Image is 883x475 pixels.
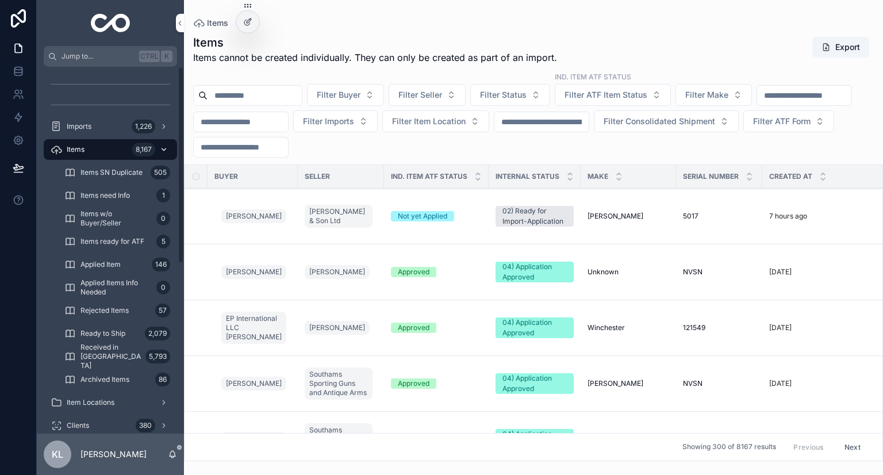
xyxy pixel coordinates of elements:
[309,207,368,225] span: [PERSON_NAME] & Son Ltd
[389,84,466,106] button: Select Button
[496,373,574,394] a: 04) Application Approved
[57,162,177,183] a: Items SN Duplicate505
[57,185,177,206] a: Items need Info1
[193,17,228,29] a: Items
[496,262,574,282] a: 04) Application Approved
[496,172,559,181] span: Internal Status
[132,120,155,133] div: 1,226
[221,263,291,281] a: [PERSON_NAME]
[317,89,360,101] span: Filter Buyer
[398,267,429,277] div: Approved
[588,379,669,388] a: [PERSON_NAME]
[398,378,429,389] div: Approved
[305,319,377,337] a: [PERSON_NAME]
[156,281,170,294] div: 0
[305,423,373,455] a: Southams Sporting Guns and Antique Arms
[80,278,152,297] span: Applied Items Info Needed
[398,323,429,333] div: Approved
[132,143,155,156] div: 8,167
[307,84,384,106] button: Select Button
[305,365,377,402] a: Southams Sporting Guns and Antique Arms
[309,426,368,453] span: Southams Sporting Guns and Antique Arms
[769,212,880,221] a: 7 hours ago
[604,116,715,127] span: Filter Consolidated Shipment
[683,172,739,181] span: Serial Number
[391,378,482,389] a: Approved
[37,67,184,434] div: scrollable content
[67,145,85,154] span: Items
[398,89,442,101] span: Filter Seller
[683,212,755,221] a: 5017
[152,258,170,271] div: 146
[305,172,330,181] span: Seller
[565,89,647,101] span: Filter ATF Item Status
[145,350,170,363] div: 5,793
[392,116,466,127] span: Filter Item Location
[155,373,170,386] div: 86
[836,438,869,456] button: Next
[305,202,377,230] a: [PERSON_NAME] & Son Ltd
[391,172,467,181] span: Ind. Item ATF Status
[156,235,170,248] div: 5
[769,379,880,388] a: [DATE]
[305,367,373,400] a: Southams Sporting Guns and Antique Arms
[151,166,170,179] div: 505
[57,231,177,252] a: Items ready for ATF5
[145,327,170,340] div: 2,079
[675,84,752,106] button: Select Button
[769,212,807,221] p: 7 hours ago
[683,379,755,388] a: NVSN
[52,447,63,461] span: KL
[588,267,669,277] a: Unknown
[588,379,643,388] span: [PERSON_NAME]
[683,379,702,388] span: NVSN
[769,379,792,388] p: [DATE]
[769,323,880,332] a: [DATE]
[44,46,177,67] button: Jump to...CtrlK
[57,346,177,367] a: Received in [GEOGRAPHIC_DATA]5,793
[685,89,728,101] span: Filter Make
[555,84,671,106] button: Select Button
[555,71,631,82] label: ind. Item ATF Status
[80,209,152,228] span: Items w/o Buyer/Seller
[162,52,171,61] span: K
[769,267,880,277] a: [DATE]
[57,254,177,275] a: Applied Item146
[769,267,792,277] p: [DATE]
[221,309,291,346] a: EP International LLC [PERSON_NAME]
[80,237,144,246] span: Items ready for ATF
[80,449,147,460] p: [PERSON_NAME]
[496,429,574,450] a: 04) Application Approved
[502,429,567,450] div: 04) Application Approved
[391,211,482,221] a: Not yet Applied
[91,14,130,32] img: App logo
[57,300,177,321] a: Rejected Items57
[588,323,669,332] a: Winchester
[221,430,291,449] a: [PERSON_NAME]
[44,139,177,160] a: Items8,167
[303,116,354,127] span: Filter Imports
[502,317,567,338] div: 04) Application Approved
[588,212,669,221] a: [PERSON_NAME]
[44,116,177,137] a: Imports1,226
[305,421,377,458] a: Southams Sporting Guns and Antique Arms
[80,375,129,384] span: Archived Items
[57,277,177,298] a: Applied Items Info Needed0
[594,110,739,132] button: Select Button
[221,432,286,446] a: [PERSON_NAME]
[80,191,130,200] span: Items need Info
[80,343,141,370] span: Received in [GEOGRAPHIC_DATA]
[80,168,143,177] span: Items SN Duplicate
[769,172,812,181] span: Created at
[502,262,567,282] div: 04) Application Approved
[62,52,135,61] span: Jump to...
[812,37,869,58] button: Export
[136,419,155,432] div: 380
[683,323,705,332] span: 121549
[80,260,121,269] span: Applied Item
[214,172,238,181] span: Buyer
[293,110,378,132] button: Select Button
[309,323,365,332] span: [PERSON_NAME]
[480,89,527,101] span: Filter Status
[305,321,370,335] a: [PERSON_NAME]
